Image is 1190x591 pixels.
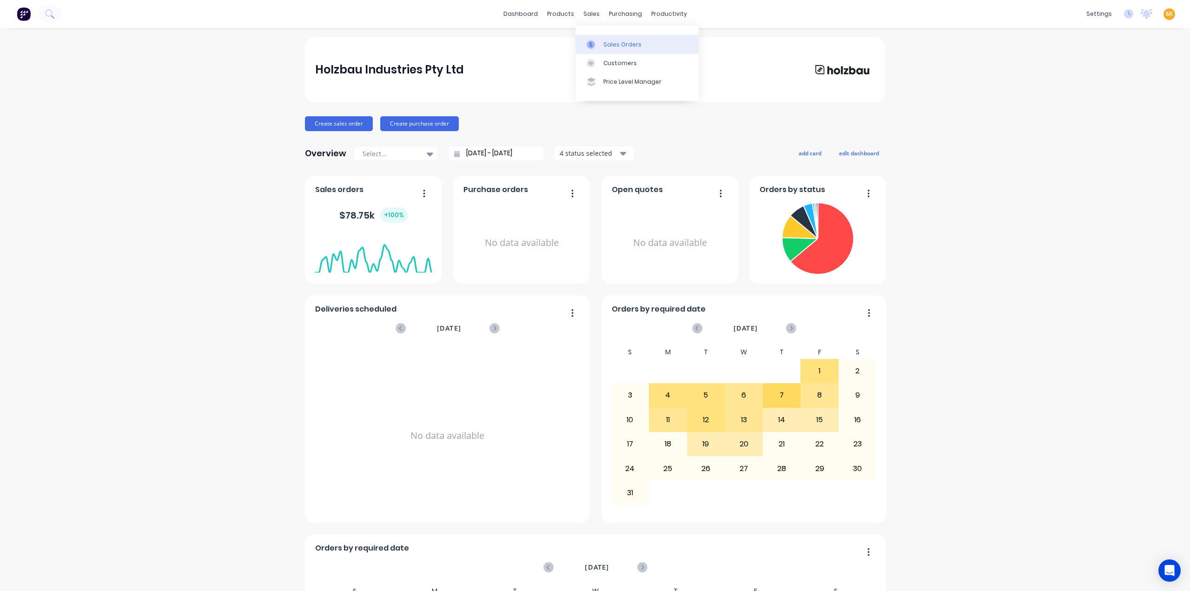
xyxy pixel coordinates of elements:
[612,384,649,407] div: 3
[793,147,827,159] button: add card
[688,384,725,407] div: 5
[763,384,800,407] div: 7
[688,457,725,480] div: 26
[833,147,885,159] button: edit dashboard
[839,457,876,480] div: 30
[579,7,604,21] div: sales
[575,35,699,53] a: Sales Orders
[437,323,461,333] span: [DATE]
[339,207,408,223] div: $ 78.75k
[725,457,762,480] div: 27
[725,384,762,407] div: 6
[612,432,649,456] div: 17
[1166,10,1173,18] span: MI
[542,7,579,21] div: products
[760,184,825,195] span: Orders by status
[649,345,687,359] div: M
[725,408,762,432] div: 13
[585,562,609,572] span: [DATE]
[612,184,663,195] span: Open quotes
[380,116,459,131] button: Create purchase order
[612,481,649,505] div: 31
[612,457,649,480] div: 24
[839,359,876,383] div: 2
[603,78,661,86] div: Price Level Manager
[687,345,725,359] div: T
[801,432,838,456] div: 22
[763,457,800,480] div: 28
[649,457,687,480] div: 25
[763,345,801,359] div: T
[612,408,649,432] div: 10
[305,144,346,163] div: Overview
[801,408,838,432] div: 15
[463,199,580,287] div: No data available
[839,345,877,359] div: S
[315,304,397,315] span: Deliveries scheduled
[575,54,699,73] a: Customers
[463,184,528,195] span: Purchase orders
[801,457,838,480] div: 29
[763,408,800,432] div: 14
[725,432,762,456] div: 20
[763,432,800,456] div: 21
[810,60,875,80] img: Holzbau Industries Pty Ltd
[1158,559,1181,582] div: Open Intercom Messenger
[801,384,838,407] div: 8
[649,384,687,407] div: 4
[725,345,763,359] div: W
[560,148,618,158] div: 4 status selected
[649,432,687,456] div: 18
[647,7,692,21] div: productivity
[1082,7,1117,21] div: settings
[555,146,634,160] button: 4 status selected
[839,408,876,432] div: 16
[604,7,647,21] div: purchasing
[315,543,409,554] span: Orders by required date
[380,207,408,223] div: + 100 %
[800,345,839,359] div: F
[688,408,725,432] div: 12
[801,359,838,383] div: 1
[688,432,725,456] div: 19
[315,60,464,79] div: Holzbau Industries Pty Ltd
[612,304,706,315] span: Orders by required date
[734,323,758,333] span: [DATE]
[499,7,542,21] a: dashboard
[315,345,580,526] div: No data available
[603,40,641,49] div: Sales Orders
[17,7,31,21] img: Factory
[839,432,876,456] div: 23
[603,59,637,67] div: Customers
[315,184,364,195] span: Sales orders
[649,408,687,432] div: 11
[611,345,649,359] div: S
[839,384,876,407] div: 9
[612,199,728,287] div: No data available
[305,116,373,131] button: Create sales order
[575,73,699,91] a: Price Level Manager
